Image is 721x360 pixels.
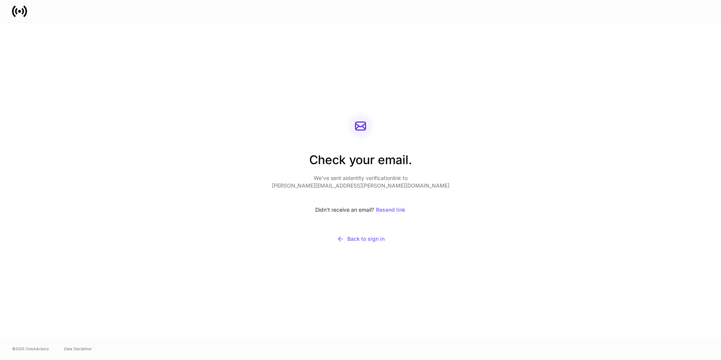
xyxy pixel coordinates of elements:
[337,235,385,243] div: Back to sign in
[272,174,449,189] p: We’ve sent a identity verification link to [PERSON_NAME][EMAIL_ADDRESS][PERSON_NAME][DOMAIN_NAME]
[272,152,449,174] h2: Check your email.
[64,346,92,352] a: Data Disclaimer
[272,202,449,218] div: Didn’t receive an email?
[272,230,449,248] button: Back to sign in
[376,207,405,212] div: Resend link
[376,202,406,218] button: Resend link
[12,346,49,352] span: © 2025 OneAdvisory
